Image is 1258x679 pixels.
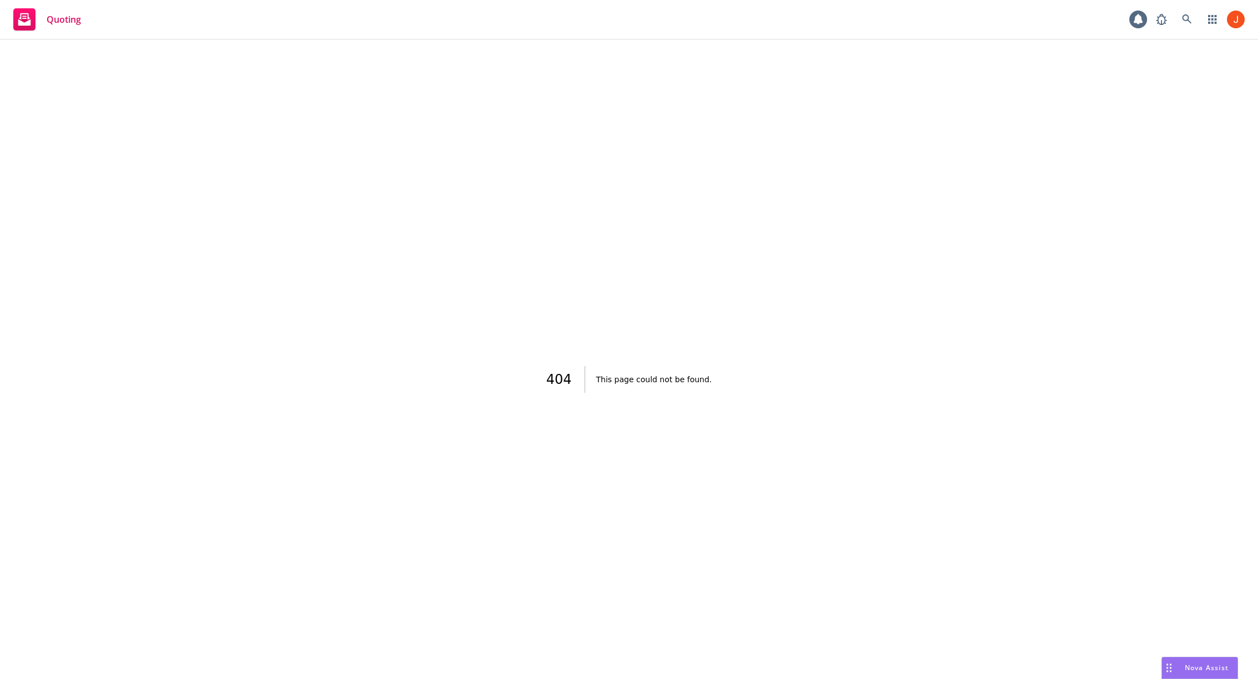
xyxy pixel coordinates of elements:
[9,4,85,35] a: Quoting
[1161,657,1238,679] button: Nova Assist
[1201,8,1224,31] a: Switch app
[1162,657,1176,678] div: Drag to move
[1176,8,1198,31] a: Search
[1150,8,1173,31] a: Report a Bug
[1185,663,1229,672] span: Nova Assist
[546,366,585,393] h1: 404
[47,15,81,24] span: Quoting
[1227,11,1245,28] img: photo
[596,372,712,387] h2: This page could not be found .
